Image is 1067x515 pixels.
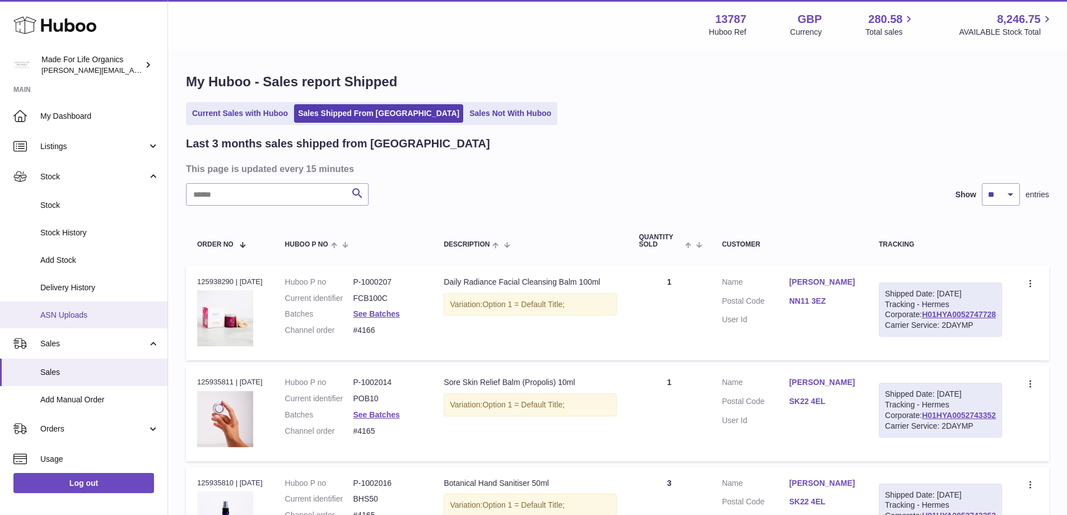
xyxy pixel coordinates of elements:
[294,104,463,123] a: Sales Shipped From [GEOGRAPHIC_DATA]
[40,395,159,405] span: Add Manual Order
[715,12,747,27] strong: 13787
[482,300,565,309] span: Option 1 = Default Title;
[959,27,1054,38] span: AVAILABLE Stock Total
[879,383,1002,438] div: Tracking - Hermes Corporate:
[885,490,996,500] div: Shipped Date: [DATE]
[444,277,616,287] div: Daily Radiance Facial Cleansing Balm 100ml
[722,478,789,491] dt: Name
[41,54,142,76] div: Made For Life Organics
[285,494,353,504] dt: Current identifier
[353,393,421,404] dd: POB10
[879,282,1002,337] div: Tracking - Hermes Corporate:
[285,377,353,388] dt: Huboo P no
[789,296,856,307] a: NN11 3EZ
[482,500,565,509] span: Option 1 = Default Title;
[789,396,856,407] a: SK22 4EL
[789,478,856,489] a: [PERSON_NAME]
[628,366,711,461] td: 1
[353,293,421,304] dd: FCB100C
[868,12,902,27] span: 280.58
[789,497,856,507] a: SK22 4EL
[13,473,154,493] a: Log out
[197,391,253,447] img: sore-skin-relief-balm-_propolis_-10ml-pob10-5.jpg
[790,27,822,38] div: Currency
[285,277,353,287] dt: Huboo P no
[956,189,976,200] label: Show
[722,314,789,325] dt: User Id
[722,296,789,309] dt: Postal Code
[639,234,682,248] span: Quantity Sold
[353,325,421,336] dd: #4166
[885,389,996,400] div: Shipped Date: [DATE]
[188,104,292,123] a: Current Sales with Huboo
[41,66,285,75] span: [PERSON_NAME][EMAIL_ADDRESS][PERSON_NAME][DOMAIN_NAME]
[186,73,1049,91] h1: My Huboo - Sales report Shipped
[722,241,856,248] div: Customer
[285,393,353,404] dt: Current identifier
[1026,189,1049,200] span: entries
[13,57,30,73] img: geoff.winwood@madeforlifeorganics.com
[197,290,253,346] img: daily-radiance-facial-cleansing-balm-100ml-fcb100c-1_995858cb-a846-4b22-a335-6d27998d1aea.jpg
[285,293,353,304] dt: Current identifier
[40,424,147,434] span: Orders
[40,454,159,465] span: Usage
[444,393,616,416] div: Variation:
[40,338,147,349] span: Sales
[353,377,421,388] dd: P-1002014
[482,400,565,409] span: Option 1 = Default Title;
[885,421,996,432] div: Carrier Service: 2DAYMP
[285,309,353,319] dt: Batches
[885,320,996,331] div: Carrier Service: 2DAYMP
[40,310,159,321] span: ASN Uploads
[285,325,353,336] dt: Channel order
[40,111,159,122] span: My Dashboard
[922,310,996,319] a: H01HYA0052747728
[353,277,421,287] dd: P-1000207
[40,200,159,211] span: Stock
[40,255,159,266] span: Add Stock
[997,12,1041,27] span: 8,246.75
[40,141,147,152] span: Listings
[722,277,789,290] dt: Name
[186,163,1046,175] h3: This page is updated every 15 minutes
[197,277,263,287] div: 125938290 | [DATE]
[789,277,856,287] a: [PERSON_NAME]
[444,478,616,489] div: Botanical Hand Sanitiser 50ml
[444,241,490,248] span: Description
[722,377,789,391] dt: Name
[798,12,822,27] strong: GBP
[722,396,789,410] dt: Postal Code
[353,478,421,489] dd: P-1002016
[879,241,1002,248] div: Tracking
[285,426,353,437] dt: Channel order
[197,377,263,387] div: 125935811 | [DATE]
[40,282,159,293] span: Delivery History
[722,497,789,510] dt: Postal Code
[353,494,421,504] dd: BHS50
[789,377,856,388] a: [PERSON_NAME]
[922,411,996,420] a: H01HYA0052743352
[285,410,353,420] dt: Batches
[444,293,616,316] div: Variation:
[722,415,789,426] dt: User Id
[285,478,353,489] dt: Huboo P no
[865,27,915,38] span: Total sales
[353,309,399,318] a: See Batches
[197,241,234,248] span: Order No
[40,228,159,238] span: Stock History
[959,12,1054,38] a: 8,246.75 AVAILABLE Stock Total
[197,478,263,488] div: 125935810 | [DATE]
[444,377,616,388] div: Sore Skin Relief Balm (Propolis) 10ml
[865,12,915,38] a: 280.58 Total sales
[40,367,159,378] span: Sales
[465,104,555,123] a: Sales Not With Huboo
[628,266,711,360] td: 1
[353,410,399,419] a: See Batches
[353,426,421,437] dd: #4165
[885,289,996,299] div: Shipped Date: [DATE]
[40,171,147,182] span: Stock
[186,136,490,151] h2: Last 3 months sales shipped from [GEOGRAPHIC_DATA]
[709,27,747,38] div: Huboo Ref
[285,241,328,248] span: Huboo P no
